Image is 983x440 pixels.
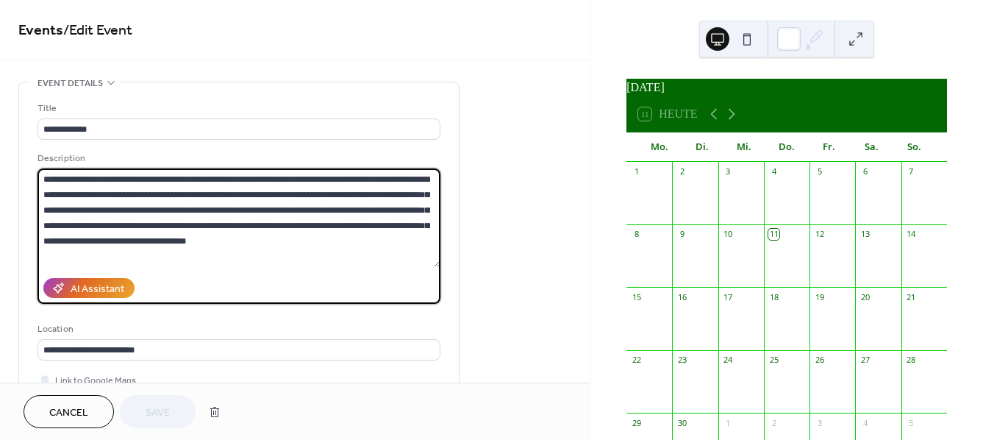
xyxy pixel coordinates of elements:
[723,229,734,240] div: 10
[723,132,766,162] div: Mi.
[859,355,871,366] div: 27
[768,291,779,302] div: 18
[63,16,132,45] span: / Edit Event
[893,132,935,162] div: So.
[631,166,642,177] div: 1
[37,151,437,166] div: Description
[768,229,779,240] div: 11
[859,229,871,240] div: 13
[814,291,825,302] div: 19
[723,417,734,428] div: 1
[49,405,88,421] span: Cancel
[814,166,825,177] div: 5
[37,101,437,116] div: Title
[906,417,917,428] div: 5
[906,355,917,366] div: 28
[638,132,681,162] div: Mo.
[631,291,642,302] div: 15
[859,166,871,177] div: 6
[676,355,687,366] div: 23
[676,417,687,428] div: 30
[723,291,734,302] div: 17
[765,132,808,162] div: Do.
[676,291,687,302] div: 16
[43,278,135,298] button: AI Assistant
[37,76,103,91] span: Event details
[723,355,734,366] div: 24
[24,395,114,428] button: Cancel
[676,166,687,177] div: 2
[71,282,124,297] div: AI Assistant
[768,355,779,366] div: 25
[681,132,723,162] div: Di.
[814,229,825,240] div: 12
[768,417,779,428] div: 2
[906,291,917,302] div: 21
[723,166,734,177] div: 3
[906,166,917,177] div: 7
[859,291,871,302] div: 20
[814,355,825,366] div: 26
[814,417,825,428] div: 3
[37,322,437,337] div: Location
[18,16,63,45] a: Events
[631,355,642,366] div: 22
[851,132,893,162] div: Sa.
[906,229,917,240] div: 14
[768,166,779,177] div: 4
[631,229,642,240] div: 8
[55,373,136,388] span: Link to Google Maps
[631,417,642,428] div: 29
[676,229,687,240] div: 9
[808,132,851,162] div: Fr.
[626,79,947,96] div: [DATE]
[859,417,871,428] div: 4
